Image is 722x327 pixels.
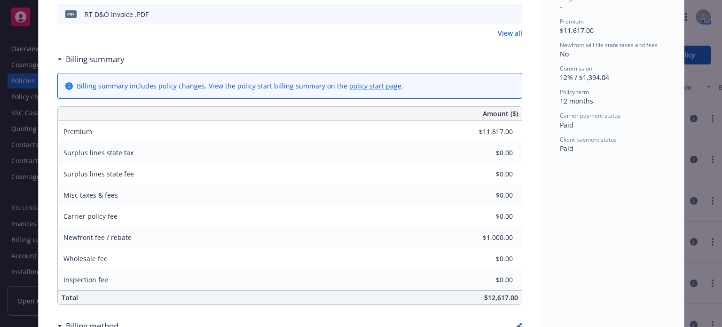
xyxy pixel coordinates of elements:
[560,120,573,129] span: Paid
[349,81,401,90] a: policy start page
[560,41,658,49] span: Newfront will file state taxes and fees
[498,28,522,38] a: View all
[63,127,92,136] span: Premium
[457,146,518,160] input: 0.00
[62,293,78,302] span: Total
[495,9,502,19] button: download file
[457,209,518,223] input: 0.00
[57,53,125,65] div: Billing summary
[510,9,518,19] button: preview file
[457,252,518,266] input: 0.00
[63,275,108,284] span: Inspection fee
[560,88,589,96] span: Policy term
[85,9,149,19] div: RT D&O Invoice .PDF
[484,293,518,302] span: $12,617.00
[483,109,518,119] span: Amount ($)
[560,17,584,25] span: Premium
[560,112,620,120] span: Carrier payment status
[560,136,617,144] span: Client payment status
[63,191,118,199] span: Misc taxes & fees
[457,231,518,245] input: 0.00
[63,212,118,221] span: Carrier policy fee
[560,64,592,72] span: Commission
[560,73,609,82] span: 12% / $1,394.04
[66,53,125,65] h3: Billing summary
[63,148,133,157] span: Surplus lines state tax
[63,254,108,263] span: Wholesale fee
[63,169,134,178] span: Surplus lines state fee
[560,144,573,153] span: Paid
[77,81,403,91] div: Billing summary includes policy changes. View the policy start billing summary on the .
[457,188,518,202] input: 0.00
[560,26,594,35] span: $11,617.00
[560,96,593,105] span: 12 months
[560,2,562,11] span: -
[63,233,132,242] span: Newfront fee / rebate
[65,10,77,17] span: PDF
[560,49,569,58] span: No
[457,125,518,139] input: 0.00
[457,167,518,181] input: 0.00
[457,273,518,287] input: 0.00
